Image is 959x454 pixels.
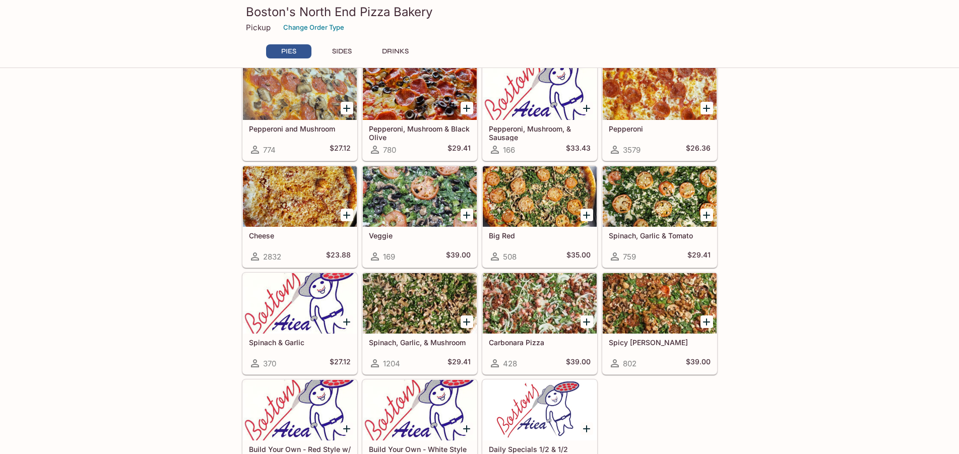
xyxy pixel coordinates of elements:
a: Spinach, Garlic, & Mushroom1204$29.41 [362,273,477,374]
button: PIES [266,44,311,58]
h5: Carbonara Pizza [489,338,591,347]
div: Big Red [483,166,597,227]
h5: $26.36 [686,144,711,156]
div: Daily Specials 1/2 & 1/2 Combo [483,380,597,440]
button: Add Daily Specials 1/2 & 1/2 Combo [581,422,593,435]
h5: Pepperoni, Mushroom & Black Olive [369,124,471,141]
div: Cheese [243,166,357,227]
div: Pepperoni and Mushroom [243,59,357,120]
div: Pepperoni [603,59,717,120]
a: Veggie169$39.00 [362,166,477,268]
button: Add Spicy Jenny [700,315,713,328]
button: Add Spinach & Garlic [341,315,353,328]
h5: Veggie [369,231,471,240]
span: 3579 [623,145,641,155]
h5: Pepperoni and Mushroom [249,124,351,133]
div: Spicy Jenny [603,273,717,334]
button: Add Build Your Own - White Style w/ Cheese [461,422,473,435]
h5: Spinach & Garlic [249,338,351,347]
p: Pickup [246,23,271,32]
h5: $27.12 [330,357,351,369]
a: Pepperoni3579$26.36 [602,59,717,161]
div: Spinach, Garlic & Tomato [603,166,717,227]
button: Add Carbonara Pizza [581,315,593,328]
button: Add Spinach, Garlic & Tomato [700,209,713,221]
button: Add Build Your Own - Red Style w/ Cheese [341,422,353,435]
h5: Pepperoni, Mushroom, & Sausage [489,124,591,141]
span: 169 [383,252,395,262]
div: Carbonara Pizza [483,273,597,334]
h5: $29.41 [447,357,471,369]
h5: $39.00 [686,357,711,369]
h3: Boston's North End Pizza Bakery [246,4,714,20]
h5: Spicy [PERSON_NAME] [609,338,711,347]
div: Pepperoni, Mushroom & Black Olive [363,59,477,120]
h5: $29.41 [447,144,471,156]
h5: Cheese [249,231,351,240]
button: Add Veggie [461,209,473,221]
a: Pepperoni and Mushroom774$27.12 [242,59,357,161]
h5: Pepperoni [609,124,711,133]
button: Add Pepperoni [700,102,713,114]
a: Big Red508$35.00 [482,166,597,268]
button: Add Pepperoni, Mushroom & Black Olive [461,102,473,114]
h5: $39.00 [566,357,591,369]
h5: Big Red [489,231,591,240]
h5: Spinach, Garlic, & Mushroom [369,338,471,347]
a: Spinach, Garlic & Tomato759$29.41 [602,166,717,268]
button: DRINKS [373,44,418,58]
span: 759 [623,252,636,262]
button: Add Pepperoni, Mushroom, & Sausage [581,102,593,114]
span: 2832 [263,252,281,262]
button: Add Spinach, Garlic, & Mushroom [461,315,473,328]
a: Carbonara Pizza428$39.00 [482,273,597,374]
button: SIDES [319,44,365,58]
span: 780 [383,145,396,155]
span: 802 [623,359,636,368]
h5: $29.41 [687,250,711,263]
h5: $39.00 [446,250,471,263]
button: Change Order Type [279,20,349,35]
a: Pepperoni, Mushroom & Black Olive780$29.41 [362,59,477,161]
button: Add Big Red [581,209,593,221]
button: Add Pepperoni and Mushroom [341,102,353,114]
div: Spinach & Garlic [243,273,357,334]
h5: $27.12 [330,144,351,156]
span: 428 [503,359,517,368]
span: 370 [263,359,276,368]
a: Cheese2832$23.88 [242,166,357,268]
button: Add Cheese [341,209,353,221]
span: 166 [503,145,515,155]
h5: Spinach, Garlic & Tomato [609,231,711,240]
span: 508 [503,252,517,262]
div: Spinach, Garlic, & Mushroom [363,273,477,334]
div: Pepperoni, Mushroom, & Sausage [483,59,597,120]
h5: $35.00 [566,250,591,263]
div: Build Your Own - White Style w/ Cheese [363,380,477,440]
h5: $33.43 [566,144,591,156]
div: Veggie [363,166,477,227]
div: Build Your Own - Red Style w/ Cheese [243,380,357,440]
a: Pepperoni, Mushroom, & Sausage166$33.43 [482,59,597,161]
a: Spinach & Garlic370$27.12 [242,273,357,374]
span: 1204 [383,359,400,368]
a: Spicy [PERSON_NAME]802$39.00 [602,273,717,374]
span: 774 [263,145,276,155]
h5: $23.88 [326,250,351,263]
